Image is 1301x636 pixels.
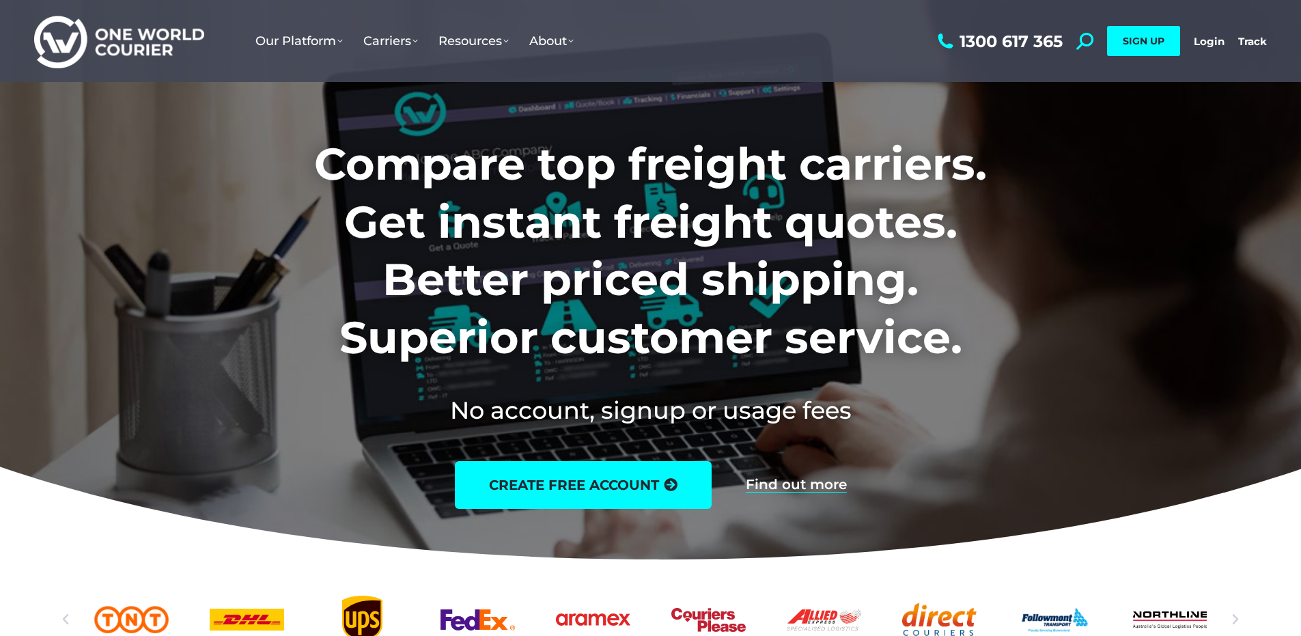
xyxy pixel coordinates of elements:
span: SIGN UP [1123,35,1164,47]
span: Resources [438,33,509,49]
a: Resources [428,20,519,62]
h1: Compare top freight carriers. Get instant freight quotes. Better priced shipping. Superior custom... [224,135,1077,366]
a: SIGN UP [1107,26,1180,56]
a: About [519,20,584,62]
h2: No account, signup or usage fees [224,393,1077,427]
a: Our Platform [245,20,353,62]
span: Carriers [363,33,418,49]
span: Our Platform [255,33,343,49]
a: Find out more [746,478,847,493]
span: About [529,33,574,49]
a: Login [1194,35,1225,48]
a: 1300 617 365 [934,33,1063,50]
a: Track [1238,35,1267,48]
img: One World Courier [34,14,204,69]
a: create free account [455,461,712,509]
a: Carriers [353,20,428,62]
